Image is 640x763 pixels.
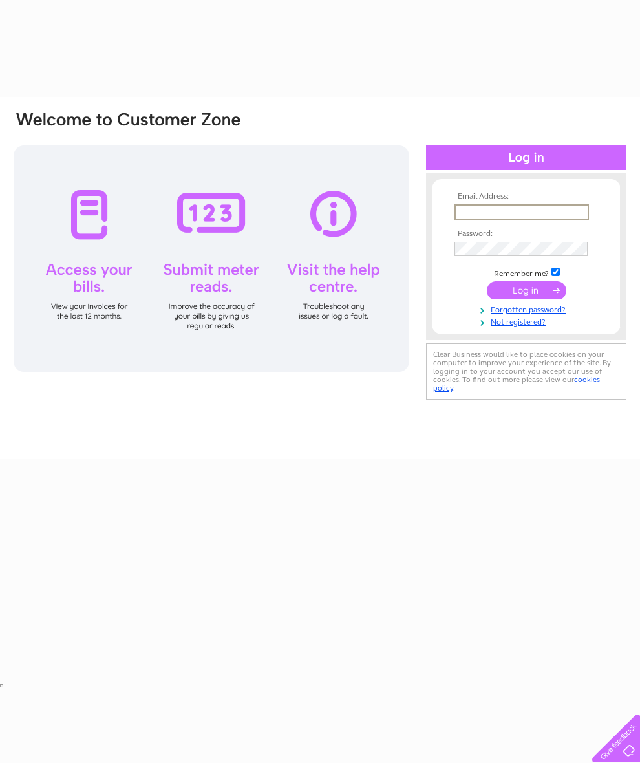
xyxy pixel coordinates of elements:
td: Remember me? [451,266,601,279]
a: Forgotten password? [454,303,601,315]
input: Submit [487,281,566,299]
a: Not registered? [454,315,601,327]
th: Email Address: [451,192,601,201]
a: cookies policy [433,375,600,392]
div: Clear Business would like to place cookies on your computer to improve your experience of the sit... [426,343,626,400]
th: Password: [451,230,601,239]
